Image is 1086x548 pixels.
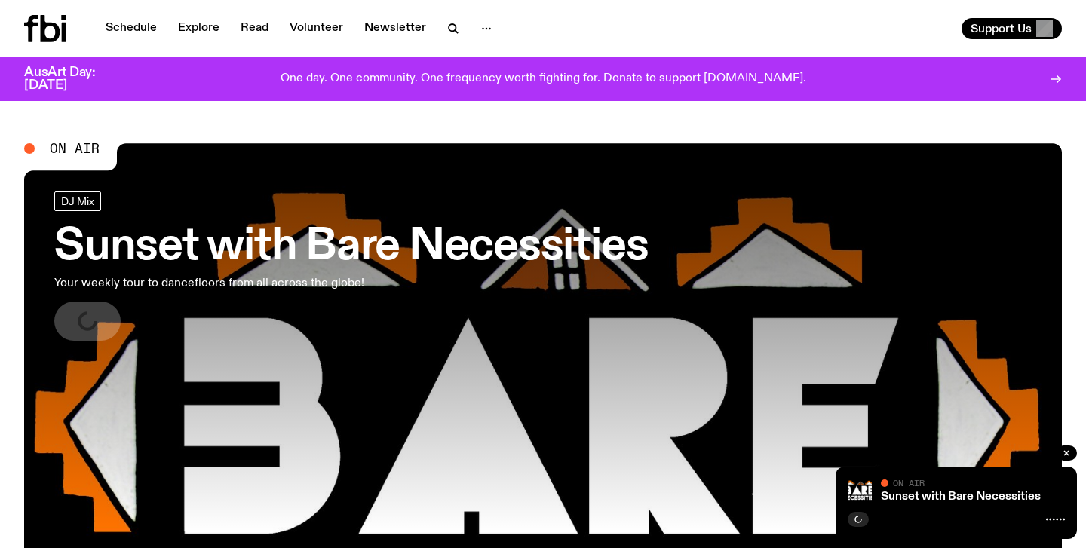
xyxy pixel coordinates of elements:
[881,491,1041,503] a: Sunset with Bare Necessities
[50,142,100,155] span: On Air
[97,18,166,39] a: Schedule
[848,479,872,503] img: Bare Necessities
[971,22,1032,35] span: Support Us
[54,191,648,341] a: Sunset with Bare NecessitiesYour weekly tour to dancefloors from all across the globe!
[281,18,352,39] a: Volunteer
[24,66,121,92] h3: AusArt Day: [DATE]
[962,18,1062,39] button: Support Us
[281,72,806,86] p: One day. One community. One frequency worth fighting for. Donate to support [DOMAIN_NAME].
[355,18,435,39] a: Newsletter
[232,18,278,39] a: Read
[54,274,440,292] p: Your weekly tour to dancefloors from all across the globe!
[54,191,101,211] a: DJ Mix
[61,195,94,207] span: DJ Mix
[54,226,648,268] h3: Sunset with Bare Necessities
[169,18,229,39] a: Explore
[893,478,925,488] span: On Air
